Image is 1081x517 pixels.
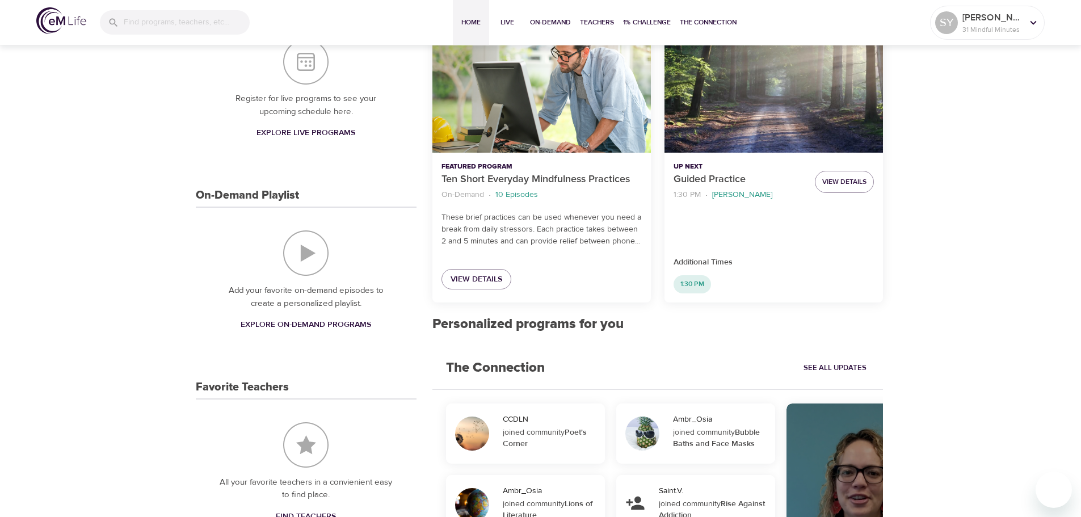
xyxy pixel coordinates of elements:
span: Explore On-Demand Programs [241,318,371,332]
p: Register for live programs to see your upcoming schedule here. [218,93,394,118]
p: On-Demand [441,189,484,201]
div: joined community [503,427,598,449]
div: 1:30 PM [674,275,711,293]
p: Up Next [674,162,806,172]
p: Add your favorite on-demand episodes to create a personalized playlist. [218,284,394,310]
h2: Personalized programs for you [432,316,884,333]
img: logo [36,7,86,34]
span: The Connection [680,16,737,28]
span: Home [457,16,485,28]
p: 1:30 PM [674,189,701,201]
span: View Details [451,272,502,287]
span: Live [494,16,521,28]
img: On-Demand Playlist [283,230,329,276]
strong: Poet's Corner [503,427,587,449]
span: Teachers [580,16,614,28]
strong: Bubble Baths and Face Masks [673,427,760,449]
p: 31 Mindful Minutes [962,24,1023,35]
nav: breadcrumb [674,187,806,203]
p: [PERSON_NAME][EMAIL_ADDRESS][PERSON_NAME][DOMAIN_NAME] [962,11,1023,24]
p: 10 Episodes [495,189,538,201]
input: Find programs, teachers, etc... [124,10,250,35]
li: · [705,187,708,203]
h3: Favorite Teachers [196,381,289,394]
a: Explore Live Programs [252,123,360,144]
span: Explore Live Programs [256,126,355,140]
iframe: Button to launch messaging window [1036,472,1072,508]
span: 1% Challenge [623,16,671,28]
img: Your Live Schedule [283,39,329,85]
div: SY [935,11,958,34]
li: · [489,187,491,203]
p: Featured Program [441,162,642,172]
a: View Details [441,269,511,290]
p: These brief practices can be used whenever you need a break from daily stressors. Each practice t... [441,212,642,247]
button: Ten Short Everyday Mindfulness Practices [432,30,651,153]
div: Ambr_Osia [503,485,600,497]
div: joined community [673,427,768,449]
span: 1:30 PM [674,279,711,289]
img: Favorite Teachers [283,422,329,468]
div: CCDLN [503,414,600,425]
h3: On-Demand Playlist [196,189,299,202]
p: Ten Short Everyday Mindfulness Practices [441,172,642,187]
a: See All Updates [801,359,869,377]
h2: The Connection [432,346,558,390]
span: See All Updates [804,362,867,375]
nav: breadcrumb [441,187,642,203]
a: Explore On-Demand Programs [236,314,376,335]
button: View Details [815,171,874,193]
div: Saint.V. [659,485,771,497]
div: Ambr_Osia [673,414,771,425]
p: Guided Practice [674,172,806,187]
p: Additional Times [674,257,874,268]
span: On-Demand [530,16,571,28]
p: [PERSON_NAME] [712,189,772,201]
button: Guided Practice [664,30,883,153]
span: View Details [822,176,867,188]
p: All your favorite teachers in a convienient easy to find place. [218,476,394,502]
